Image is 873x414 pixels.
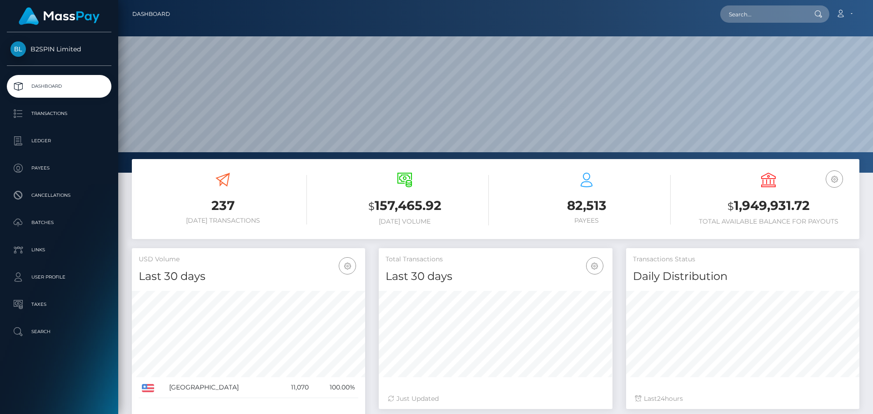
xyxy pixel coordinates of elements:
[727,200,734,213] small: $
[388,394,603,404] div: Just Updated
[277,377,312,398] td: 11,070
[166,377,277,398] td: [GEOGRAPHIC_DATA]
[10,216,108,229] p: Batches
[502,217,671,224] h6: Payees
[10,161,108,175] p: Payees
[132,5,170,24] a: Dashboard
[633,269,853,284] h4: Daily Distribution
[684,218,853,225] h6: Total Available Balance for Payouts
[321,218,489,225] h6: [DATE] Volume
[7,293,111,316] a: Taxes
[139,217,307,224] h6: [DATE] Transactions
[142,384,154,392] img: US.png
[7,184,111,207] a: Cancellations
[10,298,108,311] p: Taxes
[321,197,489,215] h3: 157,465.92
[139,255,358,264] h5: USD Volume
[7,211,111,234] a: Batches
[720,5,806,23] input: Search...
[386,269,605,284] h4: Last 30 days
[684,197,853,215] h3: 1,949,931.72
[312,377,358,398] td: 100.00%
[10,107,108,120] p: Transactions
[10,325,108,339] p: Search
[7,45,111,53] span: B2SPIN Limited
[633,255,853,264] h5: Transactions Status
[386,255,605,264] h5: Total Transactions
[19,7,100,25] img: MassPay Logo
[7,157,111,180] a: Payees
[502,197,671,214] h3: 82,513
[10,134,108,148] p: Ledger
[10,243,108,257] p: Links
[7,102,111,125] a: Transactions
[368,200,375,213] small: $
[10,189,108,202] p: Cancellations
[7,320,111,343] a: Search
[10,41,26,57] img: B2SPIN Limited
[139,197,307,214] h3: 237
[7,75,111,98] a: Dashboard
[7,266,111,289] a: User Profile
[635,394,850,404] div: Last hours
[7,130,111,152] a: Ledger
[10,270,108,284] p: User Profile
[10,80,108,93] p: Dashboard
[7,239,111,261] a: Links
[139,269,358,284] h4: Last 30 days
[657,394,665,403] span: 24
